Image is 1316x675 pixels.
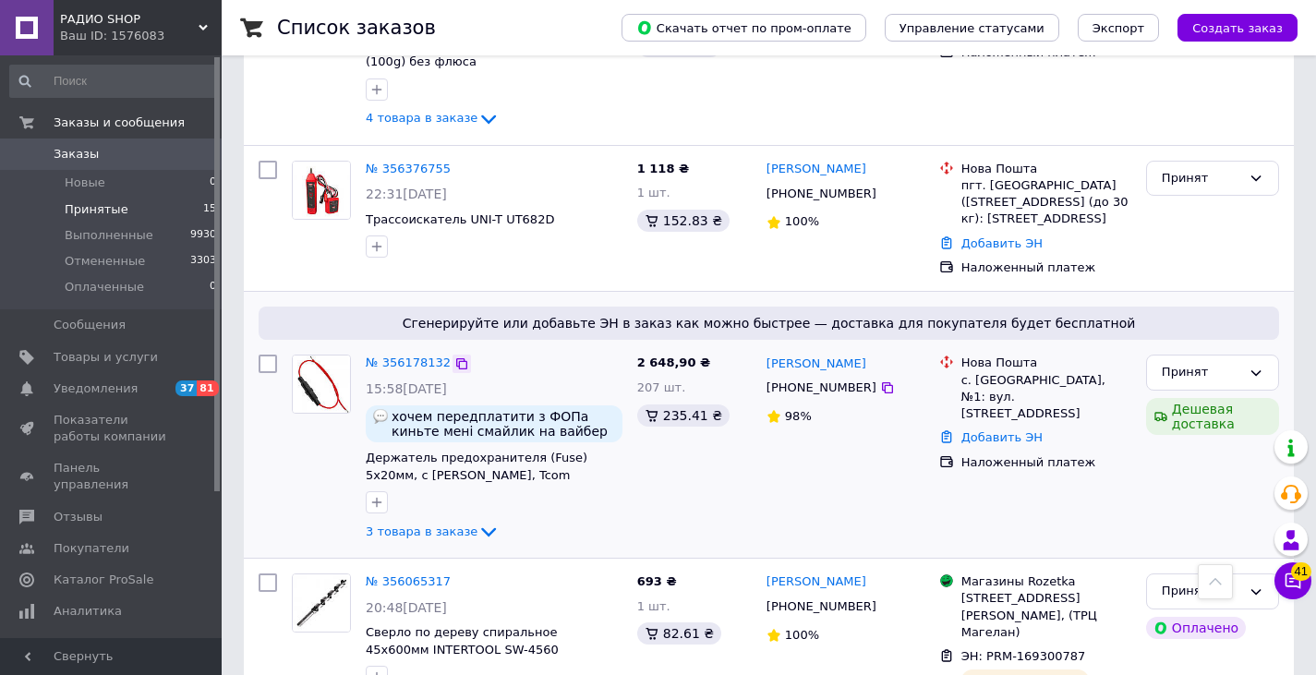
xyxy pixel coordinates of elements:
span: РАДИО SHOP [60,11,199,28]
span: [PHONE_NUMBER] [767,599,876,613]
span: Новые [65,175,105,191]
a: Фото товару [292,355,351,414]
a: Сверло по дереву спиральное 45x600мм INTERTOOL SW-4560 [366,625,559,657]
button: Управление статусами [885,14,1059,42]
div: Принят [1162,363,1241,382]
span: 37 [175,380,197,396]
a: [PERSON_NAME] [767,573,866,591]
span: 0 [210,279,216,295]
a: Трассоискатель UNI-T UT682D [366,212,554,226]
button: Создать заказ [1177,14,1298,42]
div: Нова Пошта [961,355,1131,371]
div: [STREET_ADDRESS][PERSON_NAME], (ТРЦ Магелан) [961,590,1131,641]
span: Выполненные [65,227,153,244]
span: Инструменты вебмастера и SEO [54,634,171,668]
img: Фото товару [293,162,350,219]
span: Заказы [54,146,99,163]
span: 2 648,90 ₴ [637,356,710,369]
a: Фото товару [292,573,351,633]
span: 1 шт. [637,186,670,199]
span: Скачать отчет по пром-оплате [636,19,851,36]
span: 15 [203,201,216,218]
span: Аналитика [54,603,122,620]
span: Заказы и сообщения [54,115,185,131]
span: Создать заказ [1192,21,1283,35]
div: Ваш ID: 1576083 [60,28,222,44]
span: Панель управления [54,460,171,493]
span: Управление статусами [899,21,1044,35]
a: № 356065317 [366,574,451,588]
a: [PERSON_NAME] [767,356,866,373]
button: Чат с покупателем41 [1274,562,1311,599]
a: Создать заказ [1159,20,1298,34]
span: 4 товара в заказе [366,112,477,126]
div: Дешевая доставка [1146,398,1279,435]
div: Наложенный платеж [961,454,1131,471]
div: Магазины Rozetka [961,573,1131,590]
img: :speech_balloon: [373,409,388,424]
span: 20:48[DATE] [366,600,447,615]
a: 4 товара в заказе [366,111,500,125]
a: Добавить ЭН [961,430,1043,444]
span: 81 [197,380,218,396]
a: Держатель предохранителя (Fuse) 5х20мм, с [PERSON_NAME], Tcom [366,451,587,482]
span: [PHONE_NUMBER] [767,187,876,200]
span: 9930 [190,227,216,244]
span: Принятые [65,201,128,218]
div: Оплачено [1146,617,1246,639]
span: Отзывы [54,509,103,525]
span: 3303 [190,253,216,270]
span: хочем передплатити з ФОПа киньте мені смайлик на вайбер чи вотсап - скину установчі документи 2)п... [392,409,615,439]
span: Показатели работы компании [54,412,171,445]
input: Поиск [9,65,218,98]
div: Принят [1162,582,1241,601]
button: Экспорт [1078,14,1159,42]
a: Добавить ЭН [961,236,1043,250]
span: 98% [785,409,812,423]
div: 152.83 ₴ [637,210,730,232]
div: 82.61 ₴ [637,622,721,645]
img: Фото товару [293,574,350,632]
div: Принят [1162,169,1241,188]
div: Наложенный платеж [961,259,1131,276]
span: Сгенерируйте или добавьте ЭН в заказ как можно быстрее — доставка для покупателя будет бесплатной [266,314,1272,332]
img: Фото товару [293,356,350,413]
a: 3 товара в заказе [366,524,500,538]
span: ЭН: PRM-169300787 [961,649,1086,663]
div: Нова Пошта [961,161,1131,177]
span: Товары и услуги [54,349,158,366]
span: 3 товара в заказе [366,524,477,538]
span: 22:31[DATE] [366,187,447,201]
span: 41 [1291,562,1311,581]
span: Оплаченные [65,279,144,295]
span: Экспорт [1093,21,1144,35]
h1: Список заказов [277,17,436,39]
a: № 356178132 [366,356,451,369]
button: Скачать отчет по пром-оплате [622,14,866,42]
a: [PERSON_NAME] [767,161,866,178]
span: 15:58[DATE] [366,381,447,396]
span: Уведомления [54,380,138,397]
span: Каталог ProSale [54,572,153,588]
span: Сообщения [54,317,126,333]
div: 235.41 ₴ [637,404,730,427]
span: 693 ₴ [637,574,677,588]
span: 100% [785,214,819,228]
div: с. [GEOGRAPHIC_DATA], №1: вул. [STREET_ADDRESS] [961,372,1131,423]
span: Покупатели [54,540,129,557]
span: 0 [210,175,216,191]
span: [PHONE_NUMBER] [767,380,876,394]
span: 100% [785,628,819,642]
div: пгт. [GEOGRAPHIC_DATA] ([STREET_ADDRESS] (до 30 кг): [STREET_ADDRESS] [961,177,1131,228]
span: 1 118 ₴ [637,162,689,175]
span: 1 шт. [637,599,670,613]
a: Фото товару [292,161,351,220]
a: № 356376755 [366,162,451,175]
span: Отмененные [65,253,145,270]
span: 207 шт. [637,380,686,394]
